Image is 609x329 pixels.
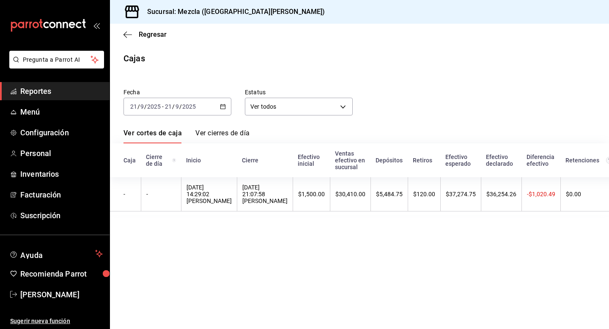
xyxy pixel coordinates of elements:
[146,191,176,197] div: -
[137,103,140,110] span: /
[527,154,555,167] div: Diferencia efectivo
[123,30,167,38] button: Regresar
[130,103,137,110] input: --
[10,317,103,326] span: Sugerir nueva función
[172,157,176,164] svg: El número de cierre de día es consecutivo y consolida todos los cortes de caja previos en un únic...
[139,30,167,38] span: Regresar
[123,129,182,143] a: Ver cortes de caja
[123,191,136,197] div: -
[20,189,103,200] span: Facturación
[446,191,476,197] div: $37,274.75
[486,191,516,197] div: $36,254.26
[413,191,435,197] div: $120.00
[413,157,435,164] div: Retiros
[20,85,103,97] span: Reportes
[23,55,91,64] span: Pregunta a Parrot AI
[20,289,103,300] span: [PERSON_NAME]
[445,154,476,167] div: Efectivo esperado
[9,51,104,69] button: Pregunta a Parrot AI
[147,103,161,110] input: ----
[93,22,100,29] button: open_drawer_menu
[182,103,196,110] input: ----
[195,129,250,143] a: Ver cierres de día
[376,157,403,164] div: Depósitos
[144,103,147,110] span: /
[123,89,231,95] label: Fecha
[527,191,555,197] div: -$1,020.49
[20,148,103,159] span: Personal
[298,191,325,197] div: $1,500.00
[245,89,353,95] label: Estatus
[187,184,232,204] div: [DATE] 14:29:02 [PERSON_NAME]
[172,103,175,110] span: /
[20,210,103,221] span: Suscripción
[123,52,145,65] div: Cajas
[179,103,182,110] span: /
[162,103,164,110] span: -
[123,157,136,164] div: Caja
[175,103,179,110] input: --
[146,154,176,167] div: Cierre de día
[242,184,288,204] div: [DATE] 21:07:58 [PERSON_NAME]
[186,157,232,164] div: Inicio
[376,191,403,197] div: $5,484.75
[20,106,103,118] span: Menú
[245,98,353,115] div: Ver todos
[335,191,365,197] div: $30,410.00
[6,61,104,70] a: Pregunta a Parrot AI
[123,129,250,143] div: navigation tabs
[20,249,92,259] span: Ayuda
[298,154,325,167] div: Efectivo inicial
[140,7,325,17] h3: Sucursal: Mezcla ([GEOGRAPHIC_DATA][PERSON_NAME])
[165,103,172,110] input: --
[140,103,144,110] input: --
[20,127,103,138] span: Configuración
[242,157,288,164] div: Cierre
[486,154,516,167] div: Efectivo declarado
[335,150,365,170] div: Ventas efectivo en sucursal
[20,168,103,180] span: Inventarios
[20,268,103,280] span: Recomienda Parrot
